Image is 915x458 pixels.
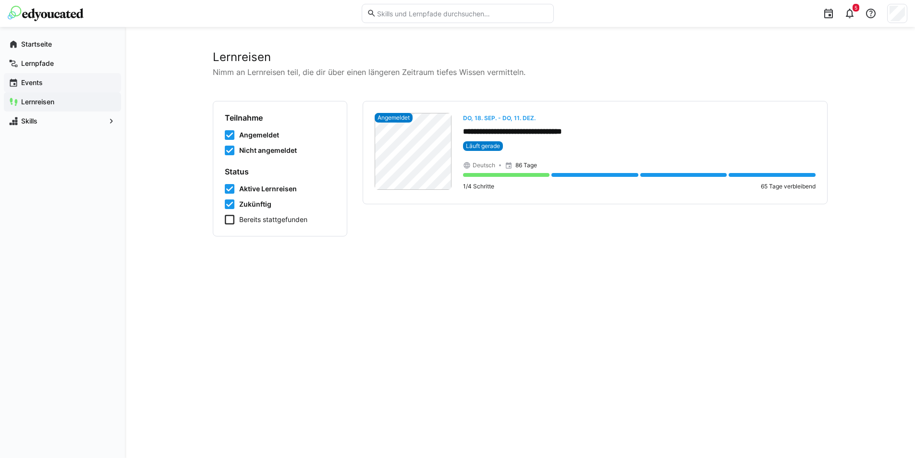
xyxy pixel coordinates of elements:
[854,5,857,11] span: 5
[239,199,271,209] span: Zukünftig
[239,215,307,224] span: Bereits stattgefunden
[239,184,297,194] span: Aktive Lernreisen
[761,183,816,190] p: 65 Tage verbleibend
[213,50,828,64] h2: Lernreisen
[378,114,410,122] span: Angemeldet
[225,167,335,176] h4: Status
[473,161,495,169] span: Deutsch
[463,183,494,190] p: 1/4 Schritte
[225,113,335,123] h4: Teilnahme
[466,142,500,150] span: Läuft gerade
[239,130,279,140] span: Angemeldet
[239,146,297,155] span: Nicht angemeldet
[376,9,548,18] input: Skills und Lernpfade durchsuchen…
[515,161,537,169] p: 86 Tage
[463,114,536,122] span: Do, 18. Sep. - Do, 11. Dez.
[213,66,828,78] p: Nimm an Lernreisen teil, die dir über einen längeren Zeitraum tiefes Wissen vermitteln.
